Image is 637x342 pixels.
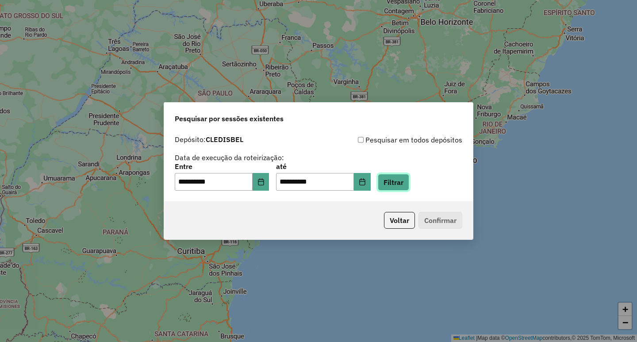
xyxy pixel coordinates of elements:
[175,113,284,124] span: Pesquisar por sessões existentes
[206,135,243,144] strong: CLEDISBEL
[354,173,371,191] button: Choose Date
[378,174,409,191] button: Filtrar
[175,152,284,163] label: Data de execução da roteirização:
[276,161,370,172] label: até
[318,134,462,145] div: Pesquisar em todos depósitos
[253,173,269,191] button: Choose Date
[384,212,415,229] button: Voltar
[175,134,243,145] label: Depósito:
[175,161,269,172] label: Entre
